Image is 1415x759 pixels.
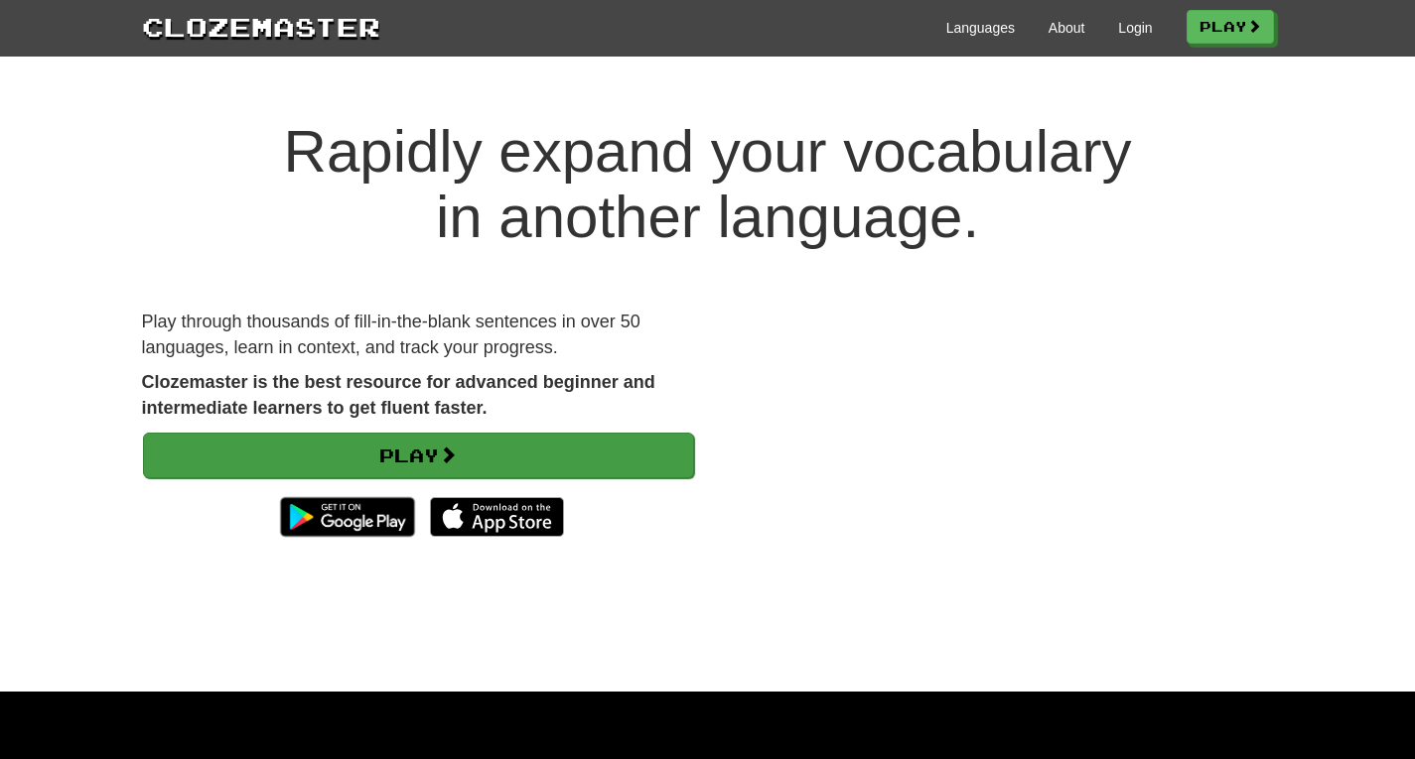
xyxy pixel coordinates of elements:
a: Languages [946,18,1015,38]
a: Login [1118,18,1152,38]
a: Play [143,433,694,478]
p: Play through thousands of fill-in-the-blank sentences in over 50 languages, learn in context, and... [142,310,693,360]
img: Get it on Google Play [270,487,424,547]
a: About [1049,18,1085,38]
a: Play [1187,10,1274,44]
strong: Clozemaster is the best resource for advanced beginner and intermediate learners to get fluent fa... [142,372,655,418]
a: Clozemaster [142,8,380,45]
img: Download_on_the_App_Store_Badge_US-UK_135x40-25178aeef6eb6b83b96f5f2d004eda3bffbb37122de64afbaef7... [430,497,564,537]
